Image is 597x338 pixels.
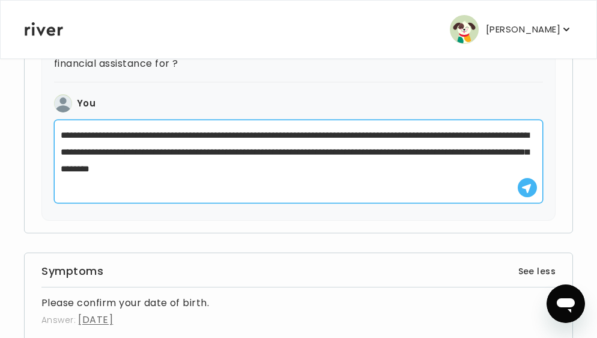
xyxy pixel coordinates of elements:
button: See less [518,264,556,278]
p: [PERSON_NAME] [486,21,560,38]
span: [DATE] [78,313,113,327]
p: financial assistance for ? [54,55,543,72]
h4: Please confirm your date of birth. [41,295,556,312]
span: Answer: [41,314,76,326]
h3: Symptoms [41,263,103,280]
img: user avatar [54,94,72,112]
iframe: Button to launch messaging window [547,284,585,323]
h4: You [77,95,95,112]
button: user avatar[PERSON_NAME] [450,15,572,44]
img: user avatar [450,15,479,44]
